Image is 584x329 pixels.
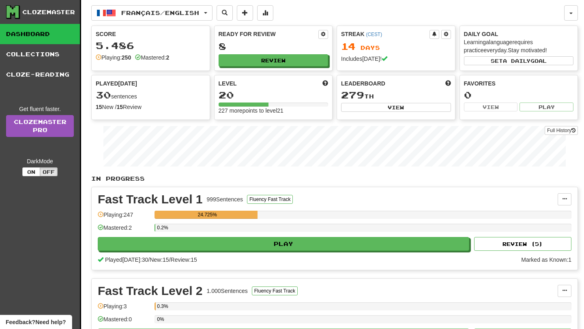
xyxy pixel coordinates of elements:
span: New: 15 [150,256,169,263]
div: Fast Track Level 1 [98,193,203,205]
button: Add sentence to collection [237,5,253,21]
button: On [22,167,40,176]
button: Off [40,167,58,176]
span: Open feedback widget [6,318,66,326]
button: View [341,103,451,112]
span: This week in points, UTC [445,79,451,88]
div: Score [96,30,206,38]
div: s [341,41,451,52]
div: 5.486 [96,41,206,51]
span: Played : 30 [105,256,148,263]
span: / [148,256,150,263]
div: Mastered: [135,53,169,62]
div: th [341,90,451,100]
div: 1.000 Sentences [207,287,248,295]
div: Includes ! [341,55,451,63]
span: Level [219,79,237,88]
a: ClozemasterPro [6,115,74,137]
a: (CEST) [366,32,382,37]
div: 24.725% [157,211,258,219]
div: Mastered: 0 [98,315,150,329]
span: Played [96,79,137,88]
span: 14 [341,41,356,52]
div: Mastered: 2 [98,224,150,237]
div: Daily Goal [464,30,574,38]
div: Favorites [464,79,574,88]
div: Playing: 247 [98,211,150,224]
button: Fluency Fast Track [252,286,298,295]
strong: 15 [116,104,123,110]
span: 279 [341,89,364,100]
span: Français / English [121,9,199,16]
span: Leaderboard [341,79,385,88]
button: Review (5) [474,237,571,251]
div: a requires practice day. Stay motivated! [464,38,574,54]
div: Marked as Known: 1 [521,256,571,264]
button: Play [98,237,469,251]
button: Review [219,54,328,66]
div: 8 [219,41,328,51]
div: New / Review [96,103,206,111]
span: Score more points to level up [322,79,328,88]
span: 30 [96,89,111,100]
button: Fluency Fast Track [247,195,293,204]
strong: 250 [122,54,131,61]
button: Search sentences [217,5,233,21]
div: Get fluent faster. [6,105,74,113]
div: Clozemaster [22,8,75,16]
p: In Progress [91,175,578,183]
button: View [464,103,518,111]
strong: 15 [96,104,102,110]
span: a daily [503,58,530,64]
button: Français/English [91,5,213,21]
div: Ready for Review [219,30,319,38]
div: Dark [6,157,74,165]
div: 227 points to level 21 [219,107,328,115]
div: Fast Track Level 2 [98,285,203,297]
div: sentences [96,90,206,100]
div: Playing: [96,53,131,62]
button: Full History [545,126,578,135]
div: 20 [219,90,328,100]
div: Playing: 3 [98,302,150,316]
strong: 2 [166,54,169,61]
span: / [169,256,171,263]
div: Streak [341,30,429,38]
button: More stats [257,5,273,21]
span: Review: 15 [171,256,197,263]
div: 0 [464,90,574,100]
button: Seta dailygoal [464,56,574,65]
button: Play [520,103,573,111]
div: 999 Sentences [207,195,243,203]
